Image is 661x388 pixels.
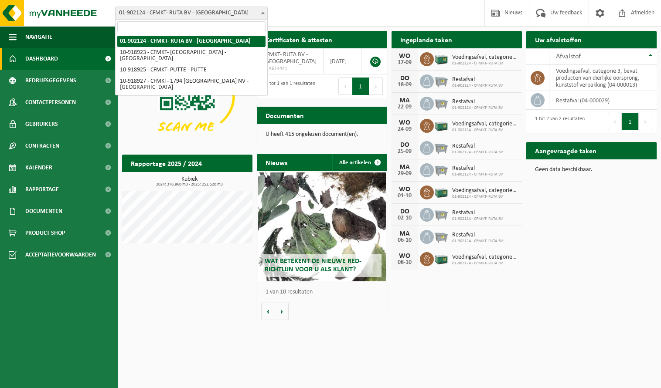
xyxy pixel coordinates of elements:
[452,194,518,199] span: 01-902124 - CFMKT- RUTA BV
[266,289,383,295] p: 1 van 10 resultaten
[452,239,503,244] span: 01-902124 - CFMKT- RUTA BV
[434,73,449,88] img: WB-2500-GAL-GY-01
[452,150,503,155] span: 01-902124 - CFMKT- RUTA BV
[396,164,413,171] div: MA
[258,172,386,281] a: Wat betekent de nieuwe RED-richtlijn voor u als klant?
[122,155,211,172] h2: Rapportage 2025 / 2024
[257,107,313,124] h2: Documenten
[396,148,413,155] div: 25-09
[25,70,76,91] span: Bedrijfsgegevens
[266,132,378,138] p: U heeft 415 ongelezen document(en).
[117,47,266,64] li: 10-918923 - CFMKT- [GEOGRAPHIC_DATA] - [GEOGRAPHIC_DATA]
[396,60,413,66] div: 17-09
[639,113,652,130] button: Next
[396,126,413,132] div: 24-09
[434,118,449,132] img: PB-LB-0680-HPE-GN-01
[396,97,413,104] div: MA
[556,53,581,60] span: Afvalstof
[452,98,503,105] span: Restafval
[369,78,383,95] button: Next
[263,51,317,65] span: CFMKT- RUTA BV - [GEOGRAPHIC_DATA]
[396,142,413,148] div: DO
[338,78,352,95] button: Previous
[396,75,413,82] div: DO
[396,186,413,193] div: WO
[396,237,413,243] div: 06-10
[452,105,503,111] span: 01-902124 - CFMKT- RUTA BV
[452,254,518,261] span: Voedingsafval, categorie 3, bevat producten van dierlijke oorsprong, kunststof v...
[452,128,518,133] span: 01-902124 - CFMKT- RUTA BV
[396,253,413,260] div: WO
[396,171,413,177] div: 29-09
[396,53,413,60] div: WO
[622,113,639,130] button: 1
[434,162,449,177] img: WB-2500-GAL-GY-01
[434,95,449,110] img: WB-2500-GAL-GY-01
[452,261,518,266] span: 01-902124 - CFMKT- RUTA BV
[392,31,461,48] h2: Ingeplande taken
[396,119,413,126] div: WO
[452,76,503,83] span: Restafval
[396,208,413,215] div: DO
[526,142,605,159] h2: Aangevraagde taken
[25,48,58,70] span: Dashboard
[25,135,59,157] span: Contracten
[263,65,317,72] span: VLA614441
[25,244,96,266] span: Acceptatievoorwaarden
[452,83,503,88] span: 01-902124 - CFMKT- RUTA BV
[434,206,449,221] img: WB-2500-GAL-GY-01
[126,176,252,187] h3: Kubiek
[549,91,657,110] td: restafval (04-000029)
[396,193,413,199] div: 01-10
[452,121,518,128] span: Voedingsafval, categorie 3, bevat producten van dierlijke oorsprong, kunststof v...
[115,7,268,20] span: 01-902124 - CFMKT- RUTA BV - LINT
[531,112,585,131] div: 1 tot 2 van 2 resultaten
[257,31,341,48] h2: Certificaten & attesten
[117,64,266,76] li: 10-918925 - CFMKT- PUTTE - PUTTE
[396,82,413,88] div: 18-09
[608,113,622,130] button: Previous
[122,48,252,146] img: Download de VHEPlus App
[261,77,315,96] div: 1 tot 1 van 1 resultaten
[452,172,503,177] span: 01-902124 - CFMKT- RUTA BV
[549,65,657,91] td: voedingsafval, categorie 3, bevat producten van dierlijke oorsprong, kunststof verpakking (04-000...
[452,187,518,194] span: Voedingsafval, categorie 3, bevat producten van dierlijke oorsprong, kunststof v...
[396,260,413,266] div: 08-10
[265,258,361,273] span: Wat betekent de nieuwe RED-richtlijn voor u als klant?
[452,165,503,172] span: Restafval
[116,7,267,19] span: 01-902124 - CFMKT- RUTA BV - LINT
[117,36,266,47] li: 01-902124 - CFMKT- RUTA BV - [GEOGRAPHIC_DATA]
[434,184,449,199] img: PB-LB-0680-HPE-GN-01
[452,232,503,239] span: Restafval
[452,61,518,66] span: 01-902124 - CFMKT- RUTA BV
[434,229,449,243] img: WB-2500-GAL-GY-01
[187,172,252,189] a: Bekijk rapportage
[324,48,361,74] td: [DATE]
[25,222,65,244] span: Product Shop
[117,76,266,93] li: 10-918927 - CFMKT- 1794 [GEOGRAPHIC_DATA] NV - [GEOGRAPHIC_DATA]
[261,303,275,320] button: Vorige
[275,303,289,320] button: Volgende
[126,182,252,187] span: 2024: 376,960 m3 - 2025: 252,520 m3
[25,91,76,113] span: Contactpersonen
[332,154,386,171] a: Alle artikelen
[396,104,413,110] div: 22-09
[535,167,648,173] p: Geen data beschikbaar.
[25,26,52,48] span: Navigatie
[396,215,413,221] div: 02-10
[434,51,449,66] img: PB-LB-0680-HPE-GN-01
[452,216,503,222] span: 01-902124 - CFMKT- RUTA BV
[257,154,296,171] h2: Nieuws
[25,200,62,222] span: Documenten
[25,157,52,179] span: Kalender
[396,230,413,237] div: MA
[434,251,449,266] img: PB-LB-0680-HPE-GN-01
[352,78,369,95] button: 1
[526,31,590,48] h2: Uw afvalstoffen
[25,113,58,135] span: Gebruikers
[452,143,503,150] span: Restafval
[452,209,503,216] span: Restafval
[452,54,518,61] span: Voedingsafval, categorie 3, bevat producten van dierlijke oorsprong, kunststof v...
[25,179,59,200] span: Rapportage
[434,140,449,155] img: WB-2500-GAL-GY-01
